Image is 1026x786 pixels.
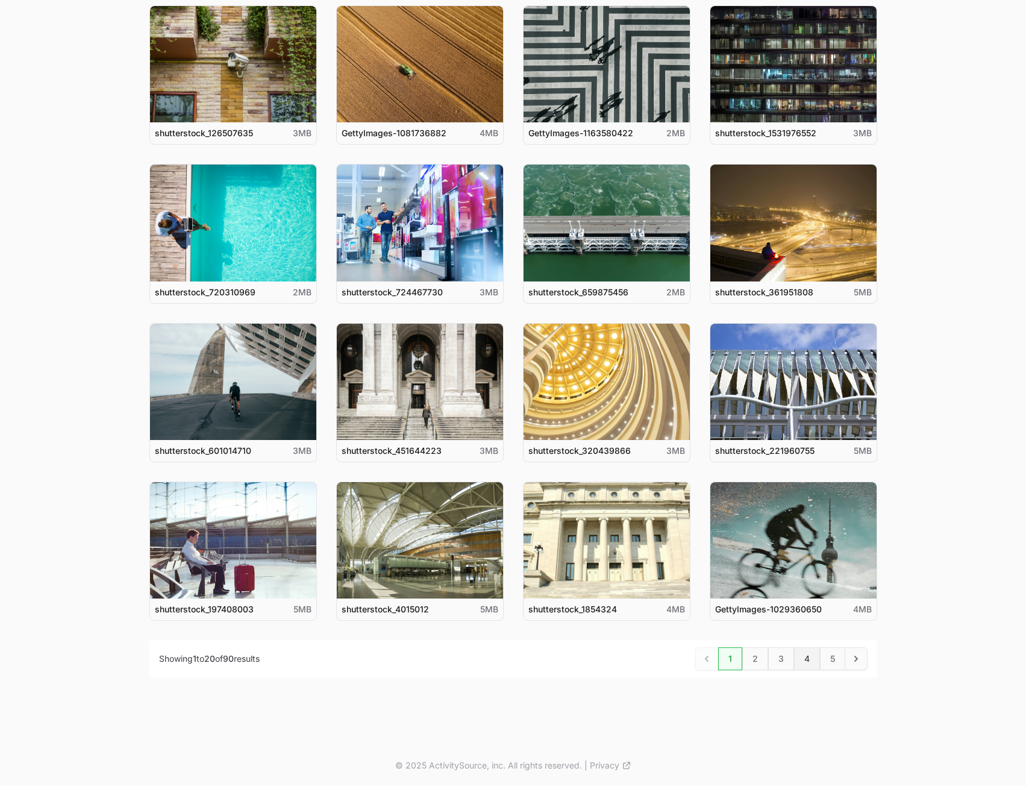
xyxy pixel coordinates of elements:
[820,647,845,670] a: 5
[845,647,868,670] a: Next
[590,759,631,772] a: Privacy
[768,647,794,670] a: 3
[794,647,820,670] a: 4
[159,653,260,665] p: Showing to of results
[395,759,582,772] p: © 2025 ActivitySource, inc. All rights reserved.
[193,653,196,664] span: 1
[742,647,768,670] a: 2
[718,647,742,670] a: 1
[223,653,234,664] span: 90
[204,653,215,664] span: 20
[584,759,587,772] span: |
